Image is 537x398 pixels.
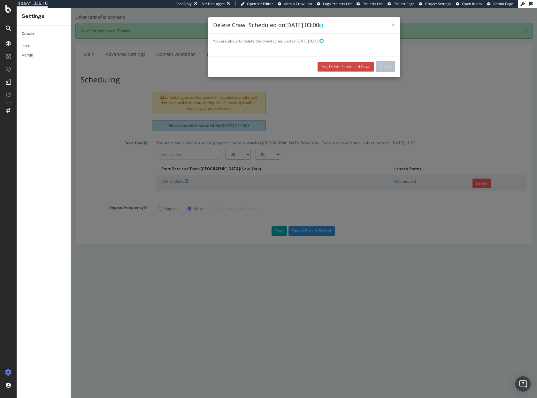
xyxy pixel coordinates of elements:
span: [DATE] 03:00 [214,13,252,21]
a: Admin [22,52,66,59]
a: Project Page [387,1,414,6]
div: Open Intercom Messenger [515,376,531,392]
span: Projects List [363,1,383,6]
a: Open in dev [456,1,482,6]
div: Users [22,43,31,50]
div: Admin [22,52,33,59]
h4: Delete Crawl Scheduled on [142,13,324,22]
a: Open Viz Editor [241,1,273,6]
p: You are about to delete the crawl scheduled on . [142,31,324,36]
span: Admin Crawl List [284,1,312,6]
a: Projects List [357,1,383,6]
a: Admin Crawl List [278,1,312,6]
a: Crawler [22,31,66,37]
span: Open in dev [462,1,482,6]
a: Admin Page [487,1,513,6]
div: Crawler [22,31,35,37]
a: Users [22,43,66,50]
span: Project Settings [425,1,451,6]
a: Project Settings [419,1,451,6]
span: Admin Page [493,1,513,6]
a: Yes, Delete Scheduled Crawl [247,54,303,64]
a: Logs Projects List [317,1,352,6]
span: Logs Projects List [323,1,352,6]
button: Close [305,54,324,65]
div: ReadOnly: [175,1,193,6]
div: Viz Debugger: [202,1,225,6]
span: × [320,13,324,22]
div: Settings [22,13,65,20]
span: [DATE] 03:00 [226,31,253,36]
span: Project Page [394,1,414,6]
span: Open Viz Editor [247,1,273,6]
